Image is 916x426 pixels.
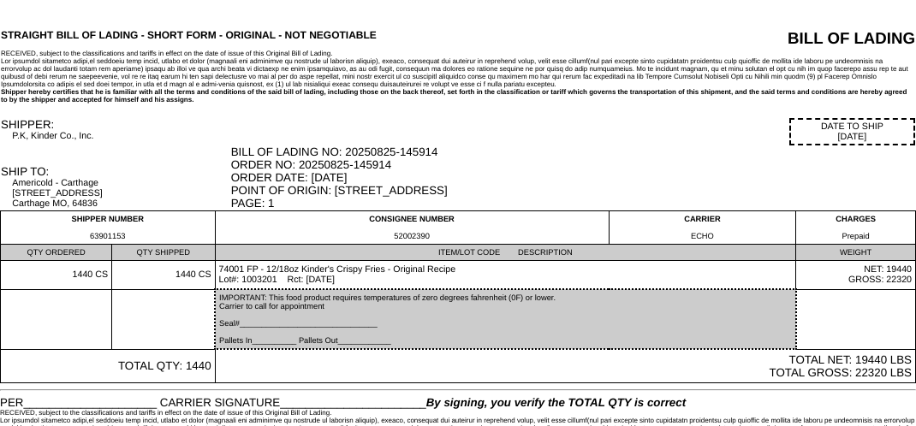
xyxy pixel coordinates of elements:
td: 1440 CS [1,261,112,290]
td: CHARGES [796,211,916,245]
div: SHIPPER: [1,118,229,131]
td: ITEM/LOT CODE DESCRIPTION [215,245,796,261]
div: ECHO [613,232,792,240]
div: Americold - Carthage [STREET_ADDRESS] Carthage MO, 64836 [12,178,229,209]
div: Prepaid [800,232,912,240]
div: Shipper hereby certifies that he is familiar with all the terms and conditions of the said bill o... [1,88,915,104]
div: DATE TO SHIP [DATE] [789,118,915,145]
span: By signing, you verify the TOTAL QTY is correct [426,396,686,409]
td: TOTAL NET: 19440 LBS TOTAL GROSS: 22320 LBS [215,349,915,383]
div: BILL OF LADING NO: 20250825-145914 ORDER NO: 20250825-145914 ORDER DATE: [DATE] POINT OF ORIGIN: ... [231,145,915,210]
td: IMPORTANT: This food product requires temperatures of zero degrees fahrenheit (0F) or lower. Carr... [215,289,796,349]
div: SHIP TO: [1,165,229,178]
div: 63901153 [4,232,211,240]
td: SHIPPER NUMBER [1,211,216,245]
td: CONSIGNEE NUMBER [215,211,609,245]
td: QTY ORDERED [1,245,112,261]
td: NET: 19440 GROSS: 22320 [796,261,916,290]
td: WEIGHT [796,245,916,261]
div: BILL OF LADING [662,29,915,48]
td: TOTAL QTY: 1440 [1,349,216,383]
td: QTY SHIPPED [112,245,215,261]
td: 1440 CS [112,261,215,290]
td: 74001 FP - 12/18oz Kinder's Crispy Fries - Original Recipe Lot#: 1003201 Rct: [DATE] [215,261,796,290]
td: CARRIER [609,211,795,245]
div: P.K, Kinder Co., Inc. [12,131,229,141]
div: 52002390 [219,232,605,240]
